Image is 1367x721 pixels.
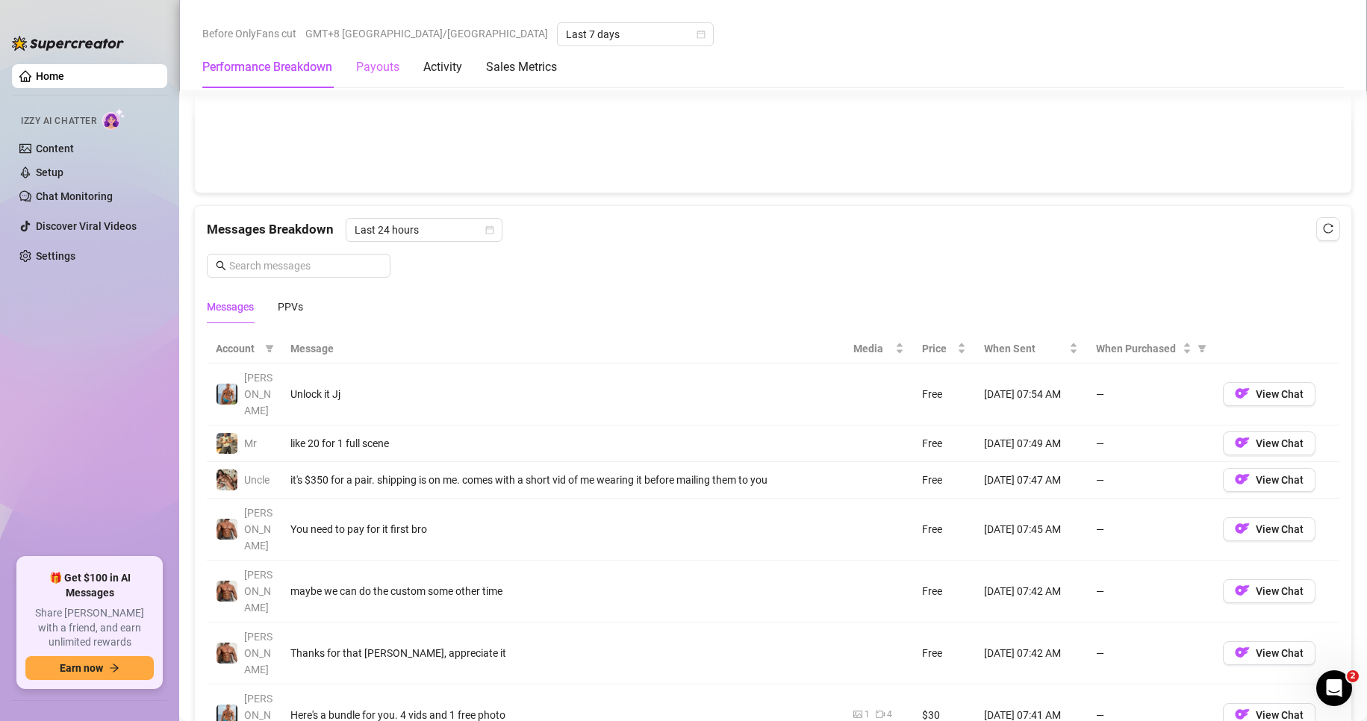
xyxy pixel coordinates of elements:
[1316,670,1352,706] iframe: Intercom live chat
[1256,437,1304,449] span: View Chat
[1235,386,1250,401] img: OF
[25,571,154,600] span: 🎁 Get $100 in AI Messages
[36,143,74,154] a: Content
[1087,425,1214,462] td: —
[207,299,254,315] div: Messages
[216,260,226,271] span: search
[265,344,274,353] span: filter
[913,462,975,499] td: Free
[1223,588,1315,600] a: OFView Chat
[1235,521,1250,536] img: OF
[975,561,1087,622] td: [DATE] 07:42 AM
[1087,363,1214,425] td: —
[1223,382,1315,406] button: OFView Chat
[913,425,975,462] td: Free
[984,340,1066,357] span: When Sent
[109,663,119,673] span: arrow-right
[36,166,63,178] a: Setup
[281,334,844,363] th: Message
[356,58,399,76] div: Payouts
[1195,337,1209,360] span: filter
[1223,517,1315,541] button: OFView Chat
[975,334,1087,363] th: When Sent
[1256,709,1304,721] span: View Chat
[102,108,125,130] img: AI Chatter
[244,631,273,675] span: [PERSON_NAME]
[1223,431,1315,455] button: OFView Chat
[913,499,975,561] td: Free
[1223,650,1315,662] a: OFView Chat
[244,474,270,486] span: Uncle
[207,218,1339,242] div: Messages Breakdown
[1235,472,1250,487] img: OF
[423,58,462,76] div: Activity
[1223,391,1315,403] a: OFView Chat
[975,363,1087,425] td: [DATE] 07:54 AM
[36,250,75,262] a: Settings
[290,472,835,488] div: it's $350 for a pair. shipping is on me. comes with a short vid of me wearing it before mailing t...
[1087,499,1214,561] td: —
[36,70,64,82] a: Home
[913,363,975,425] td: Free
[229,257,382,274] input: Search messages
[853,340,891,357] span: Media
[1347,670,1359,682] span: 2
[60,662,103,674] span: Earn now
[12,36,124,51] img: logo-BBDzfeDw.svg
[486,58,557,76] div: Sales Metrics
[21,114,96,128] span: Izzy AI Chatter
[262,337,277,360] span: filter
[975,425,1087,462] td: [DATE] 07:49 AM
[244,437,257,449] span: Mr
[1256,474,1304,486] span: View Chat
[25,656,154,680] button: Earn nowarrow-right
[876,710,885,719] span: video-camera
[913,561,975,622] td: Free
[1223,526,1315,538] a: OFView Chat
[1087,334,1214,363] th: When Purchased
[975,462,1087,499] td: [DATE] 07:47 AM
[922,340,954,357] span: Price
[913,334,975,363] th: Price
[913,622,975,684] td: Free
[485,225,494,234] span: calendar
[1256,388,1304,400] span: View Chat
[217,469,237,490] img: Uncle
[305,22,548,45] span: GMT+8 [GEOGRAPHIC_DATA]/[GEOGRAPHIC_DATA]
[1256,647,1304,659] span: View Chat
[36,190,113,202] a: Chat Monitoring
[1223,440,1315,452] a: OFView Chat
[278,299,303,315] div: PPVs
[290,583,835,599] div: maybe we can do the custom some other time
[290,521,835,537] div: You need to pay for it first bro
[1323,223,1333,234] span: reload
[36,220,137,232] a: Discover Viral Videos
[217,519,237,540] img: David
[1235,435,1250,450] img: OF
[1087,462,1214,499] td: —
[244,569,273,614] span: [PERSON_NAME]
[1256,523,1304,535] span: View Chat
[1223,477,1315,489] a: OFView Chat
[216,340,259,357] span: Account
[1235,645,1250,660] img: OF
[1087,561,1214,622] td: —
[244,372,273,416] span: [PERSON_NAME]
[853,710,862,719] span: picture
[290,435,835,452] div: like 20 for 1 full scene
[217,384,237,405] img: John
[566,23,705,46] span: Last 7 days
[217,581,237,602] img: David
[217,433,237,454] img: Mr
[290,386,835,402] div: Unlock it Jj
[1223,641,1315,665] button: OFView Chat
[244,507,273,552] span: [PERSON_NAME]
[697,30,706,39] span: calendar
[1223,579,1315,603] button: OFView Chat
[1198,344,1206,353] span: filter
[1223,468,1315,492] button: OFView Chat
[202,58,332,76] div: Performance Breakdown
[1087,622,1214,684] td: —
[202,22,296,45] span: Before OnlyFans cut
[355,219,493,241] span: Last 24 hours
